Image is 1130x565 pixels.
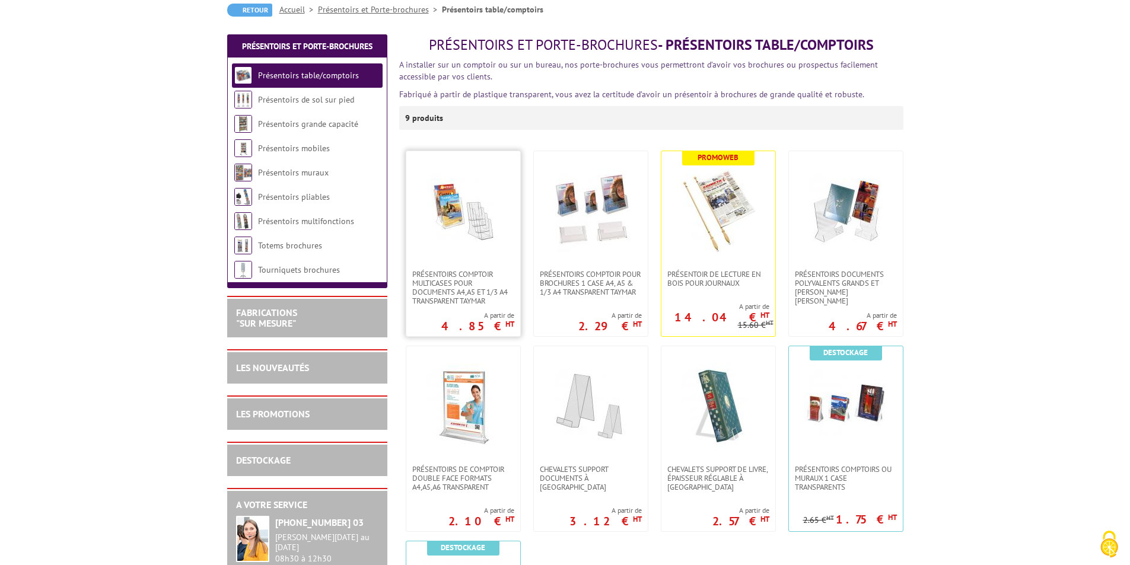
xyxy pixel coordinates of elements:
[661,270,775,288] a: Présentoir de lecture en bois pour journaux
[441,542,485,553] b: Destockage
[712,518,769,525] p: 2.57 €
[234,212,252,230] img: Présentoirs multifonctions
[234,237,252,254] img: Totems brochures
[505,514,514,524] sup: HT
[795,465,897,491] span: Présentoirs comptoirs ou muraux 1 case Transparents
[448,506,514,515] span: A partir de
[1088,525,1130,565] button: Cookies (fenêtre modale)
[661,302,769,311] span: A partir de
[234,164,252,181] img: Présentoirs muraux
[258,143,330,154] a: Présentoirs mobiles
[442,4,543,15] li: Présentoirs table/comptoirs
[275,516,364,528] strong: [PHONE_NUMBER] 03
[549,169,632,252] img: PRÉSENTOIRS COMPTOIR POUR BROCHURES 1 CASE A4, A5 & 1/3 A4 TRANSPARENT taymar
[549,364,632,447] img: CHEVALETS SUPPORT DOCUMENTS À POSER
[540,270,642,296] span: PRÉSENTOIRS COMPTOIR POUR BROCHURES 1 CASE A4, A5 & 1/3 A4 TRANSPARENT taymar
[1094,529,1124,559] img: Cookies (fenêtre modale)
[258,264,340,275] a: Tourniquets brochures
[677,169,760,252] img: Présentoir de lecture en bois pour journaux
[661,465,775,491] a: CHEVALETS SUPPORT DE LIVRE, ÉPAISSEUR RÉGLABLE À [GEOGRAPHIC_DATA]
[234,91,252,108] img: Présentoirs de sol sur pied
[667,270,769,288] span: Présentoir de lecture en bois pour journaux
[422,364,505,447] img: PRÉSENTOIRS DE COMPTOIR DOUBLE FACE FORMATS A4,A5,A6 TRANSPARENT
[258,216,354,226] a: Présentoirs multifonctions
[540,465,642,491] span: CHEVALETS SUPPORT DOCUMENTS À [GEOGRAPHIC_DATA]
[405,106,450,130] p: 9 produits
[234,261,252,279] img: Tourniquets brochures
[760,514,769,524] sup: HT
[789,270,903,305] a: Présentoirs Documents Polyvalents Grands et [PERSON_NAME] [PERSON_NAME]
[534,270,648,296] a: PRÉSENTOIRS COMPTOIR POUR BROCHURES 1 CASE A4, A5 & 1/3 A4 TRANSPARENT taymar
[738,321,774,330] p: 15.60 €
[234,188,252,206] img: Présentoirs pliables
[633,319,642,329] sup: HT
[399,37,903,53] h1: - Présentoirs table/comptoirs
[258,70,359,81] a: Présentoirs table/comptoirs
[789,465,903,491] a: Présentoirs comptoirs ou muraux 1 case Transparents
[258,167,329,178] a: Présentoirs muraux
[888,512,897,522] sup: HT
[236,454,291,466] a: DESTOCKAGE
[412,465,514,491] span: PRÉSENTOIRS DE COMPTOIR DOUBLE FACE FORMATS A4,A5,A6 TRANSPARENT
[279,4,318,15] a: Accueil
[804,364,887,447] img: Présentoirs comptoirs ou muraux 1 case Transparents
[429,36,658,54] span: Présentoirs et Porte-brochures
[698,152,739,162] b: Promoweb
[667,465,769,491] span: CHEVALETS SUPPORT DE LIVRE, ÉPAISSEUR RÉGLABLE À [GEOGRAPHIC_DATA]
[826,513,834,522] sup: HT
[318,4,442,15] a: Présentoirs et Porte-brochures
[258,94,354,105] a: Présentoirs de sol sur pied
[236,307,297,329] a: FABRICATIONS"Sur Mesure"
[829,311,897,320] span: A partir de
[236,500,378,510] h2: A votre service
[242,41,373,52] a: Présentoirs et Porte-brochures
[534,465,648,491] a: CHEVALETS SUPPORT DOCUMENTS À [GEOGRAPHIC_DATA]
[441,323,514,330] p: 4.85 €
[569,506,642,515] span: A partir de
[258,240,322,251] a: Totems brochures
[234,66,252,84] img: Présentoirs table/comptoirs
[803,516,834,525] p: 2.65 €
[578,311,642,320] span: A partir de
[234,115,252,133] img: Présentoirs grande capacité
[674,314,769,321] p: 14.04 €
[633,514,642,524] sup: HT
[795,270,897,305] span: Présentoirs Documents Polyvalents Grands et [PERSON_NAME] [PERSON_NAME]
[399,59,878,82] font: A installer sur un comptoir ou sur un bureau, nos porte-brochures vous permettront d’avoir vos br...
[888,319,897,329] sup: HT
[412,270,514,305] span: Présentoirs comptoir multicases POUR DOCUMENTS A4,A5 ET 1/3 A4 TRANSPARENT TAYMAR
[766,318,774,327] sup: HT
[441,311,514,320] span: A partir de
[406,465,520,491] a: PRÉSENTOIRS DE COMPTOIR DOUBLE FACE FORMATS A4,A5,A6 TRANSPARENT
[236,408,310,420] a: LES PROMOTIONS
[422,169,505,252] img: Présentoirs comptoir multicases POUR DOCUMENTS A4,A5 ET 1/3 A4 TRANSPARENT TAYMAR
[399,89,864,100] font: Fabriqué à partir de plastique transparent, vous avez la certitude d’avoir un présentoir à brochu...
[569,518,642,525] p: 3.12 €
[258,119,358,129] a: Présentoirs grande capacité
[406,270,520,305] a: Présentoirs comptoir multicases POUR DOCUMENTS A4,A5 ET 1/3 A4 TRANSPARENT TAYMAR
[448,518,514,525] p: 2.10 €
[234,139,252,157] img: Présentoirs mobiles
[829,323,897,330] p: 4.67 €
[712,506,769,515] span: A partir de
[275,532,378,553] div: [PERSON_NAME][DATE] au [DATE]
[505,319,514,329] sup: HT
[677,364,760,447] img: CHEVALETS SUPPORT DE LIVRE, ÉPAISSEUR RÉGLABLE À POSER
[578,323,642,330] p: 2.29 €
[236,516,269,562] img: widget-service.jpg
[760,310,769,320] sup: HT
[836,516,897,523] p: 1.75 €
[804,169,887,252] img: Présentoirs Documents Polyvalents Grands et Petits Modèles
[258,191,330,202] a: Présentoirs pliables
[227,4,272,17] a: Retour
[823,347,868,357] b: Destockage
[236,362,309,374] a: LES NOUVEAUTÉS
